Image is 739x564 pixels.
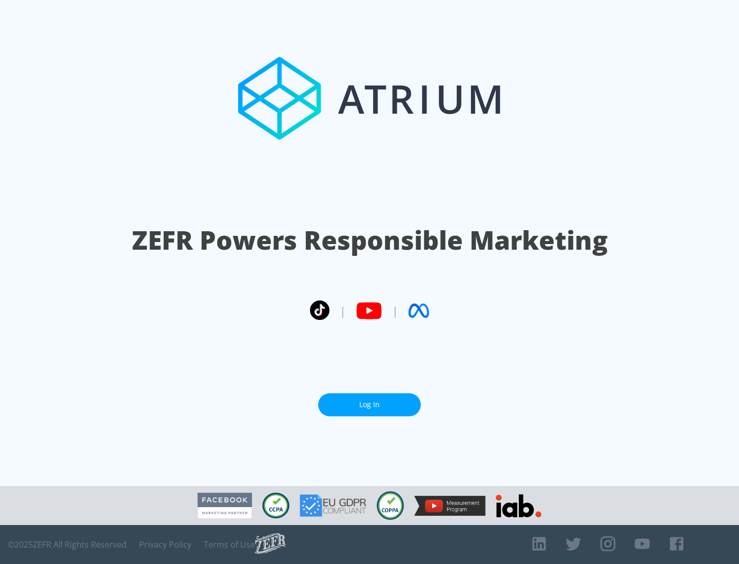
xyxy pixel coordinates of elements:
img: Facebook Marketing Partner [198,493,252,519]
img: COPPA Compliant [377,491,404,520]
h1: ZEFR Powers Responsible Marketing [132,223,608,258]
img: CCPA Compliant [262,493,289,518]
span: © 2025 ZEFR All Rights Reserved [8,539,127,550]
img: YouTube Measurement Program [414,496,485,516]
img: GDPR Compliant [300,494,366,517]
span: | [392,303,398,318]
a: Privacy Policy [139,539,191,550]
a: Log In [318,393,421,416]
img: IAB [496,494,541,517]
span: | [340,303,346,318]
a: Terms of Use [204,539,255,550]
